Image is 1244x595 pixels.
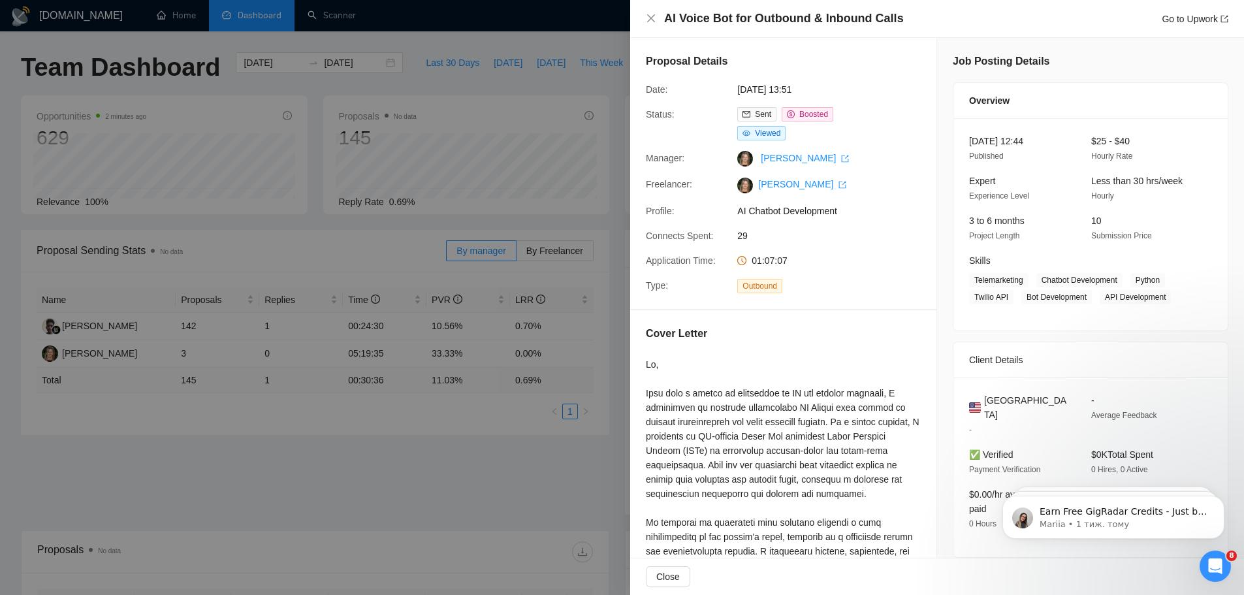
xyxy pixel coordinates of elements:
span: [GEOGRAPHIC_DATA] [984,393,1070,422]
a: [PERSON_NAME] export [761,153,849,163]
span: Hourly [1091,191,1114,201]
span: Submission Price [1091,231,1152,240]
a: Go to Upworkexport [1162,14,1228,24]
span: Project Length [969,231,1019,240]
span: Payment Verification [969,465,1040,474]
span: Viewed [755,129,780,138]
h5: Job Posting Details [953,54,1049,69]
span: 8 [1226,551,1237,561]
button: Close [646,13,656,24]
span: Published [969,152,1004,161]
span: 0 Hires, 0 Active [1091,465,1148,474]
span: ✅ Verified [969,449,1013,460]
span: 29 [737,229,933,243]
span: Connects Spent: [646,231,714,241]
span: Close [656,570,680,584]
span: API Development [1100,290,1171,304]
span: Bot Development [1021,290,1092,304]
h5: Cover Letter [646,326,707,342]
span: Experience Level [969,191,1029,201]
span: mail [742,110,750,118]
span: Profile: [646,206,675,216]
span: - [969,425,972,434]
span: Telemarketing [969,273,1029,287]
span: Outbound [737,279,782,293]
span: Boosted [799,110,828,119]
a: [PERSON_NAME] export [758,179,846,189]
span: 10 [1091,216,1102,226]
span: Chatbot Development [1036,273,1123,287]
h5: Proposal Details [646,54,727,69]
span: $0K Total Spent [1091,449,1153,460]
span: Sent [755,110,771,119]
span: 01:07:07 [752,255,788,266]
span: Date: [646,84,667,95]
span: Manager: [646,153,684,163]
span: close [646,13,656,24]
span: - [1091,395,1094,406]
span: export [841,155,849,163]
span: Status: [646,109,675,120]
div: Client Details [969,342,1212,378]
button: Close [646,566,690,587]
span: Expert [969,176,995,186]
span: Type: [646,280,668,291]
span: export [1220,15,1228,23]
span: AI Chatbot Development [737,204,933,218]
span: $0.00/hr avg hourly rate paid [969,489,1066,514]
span: Hourly Rate [1091,152,1132,161]
span: 0 Hours [969,519,997,528]
span: Freelancer: [646,179,692,189]
span: dollar [787,110,795,118]
span: [DATE] 12:44 [969,136,1023,146]
iframe: Intercom notifications повідомлення [983,468,1244,560]
span: Python [1130,273,1165,287]
h4: AI Voice Bot for Outbound & Inbound Calls [664,10,904,27]
span: Application Time: [646,255,716,266]
span: [DATE] 13:51 [737,82,933,97]
span: export [838,181,846,189]
span: Average Feedback [1091,411,1157,420]
img: 🇺🇸 [969,400,981,415]
iframe: Intercom live chat [1200,551,1231,582]
span: Overview [969,93,1010,108]
span: eye [742,129,750,137]
span: Twilio API [969,290,1013,304]
span: Less than 30 hrs/week [1091,176,1183,186]
span: clock-circle [737,256,746,265]
span: 3 to 6 months [969,216,1025,226]
span: Skills [969,255,991,266]
span: $25 - $40 [1091,136,1130,146]
img: c1jAVRRm5OWtzINurvG_n1C4sHLEK6PX3YosBnI2IZBEJRv5XQ2vaVIXksxUv1o8gt [737,178,753,193]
